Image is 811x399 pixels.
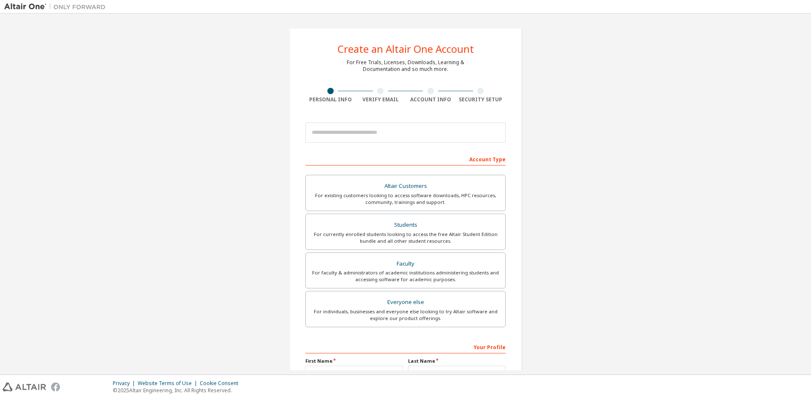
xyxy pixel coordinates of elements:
p: © 2025 Altair Engineering, Inc. All Rights Reserved. [113,387,243,394]
div: For individuals, businesses and everyone else looking to try Altair software and explore our prod... [311,308,500,322]
div: For Free Trials, Licenses, Downloads, Learning & Documentation and so much more. [347,59,464,73]
div: Altair Customers [311,180,500,192]
div: Faculty [311,258,500,270]
img: Altair One [4,3,110,11]
div: For faculty & administrators of academic institutions administering students and accessing softwa... [311,269,500,283]
div: For existing customers looking to access software downloads, HPC resources, community, trainings ... [311,192,500,206]
img: facebook.svg [51,383,60,391]
div: Your Profile [305,340,506,353]
div: Personal Info [305,96,356,103]
div: Cookie Consent [200,380,243,387]
div: Students [311,219,500,231]
div: For currently enrolled students looking to access the free Altair Student Edition bundle and all ... [311,231,500,244]
img: altair_logo.svg [3,383,46,391]
div: Create an Altair One Account [337,44,474,54]
div: Verify Email [356,96,406,103]
div: Everyone else [311,296,500,308]
label: First Name [305,358,403,364]
div: Account Type [305,152,506,166]
div: Account Info [405,96,456,103]
div: Security Setup [456,96,506,103]
div: Privacy [113,380,138,387]
div: Website Terms of Use [138,380,200,387]
label: Last Name [408,358,506,364]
